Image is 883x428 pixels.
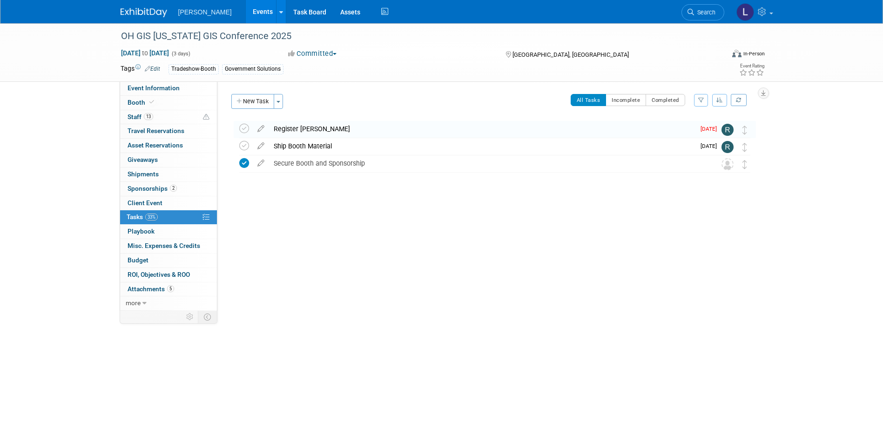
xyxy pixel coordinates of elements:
[120,225,217,239] a: Playbook
[120,139,217,153] a: Asset Reservations
[701,126,721,132] span: [DATE]
[669,48,765,62] div: Event Format
[736,3,754,21] img: Lindsey Wolanczyk
[694,9,715,16] span: Search
[145,214,158,221] span: 33%
[285,49,340,59] button: Committed
[121,49,169,57] span: [DATE] [DATE]
[149,100,154,105] i: Booth reservation complete
[742,160,747,169] i: Move task
[128,285,174,293] span: Attachments
[128,256,148,264] span: Budget
[120,296,217,310] a: more
[120,239,217,253] a: Misc. Expenses & Credits
[128,141,183,149] span: Asset Reservations
[701,143,721,149] span: [DATE]
[171,51,190,57] span: (3 days)
[743,50,765,57] div: In-Person
[269,138,695,154] div: Ship Booth Material
[128,227,155,235] span: Playbook
[128,185,177,192] span: Sponsorships
[222,64,283,74] div: Government Solutions
[253,159,269,167] a: edit
[169,64,219,74] div: Tradeshow-Booth
[512,51,629,58] span: [GEOGRAPHIC_DATA], [GEOGRAPHIC_DATA]
[120,182,217,196] a: Sponsorships2
[120,81,217,95] a: Event Information
[269,121,695,137] div: Register [PERSON_NAME]
[571,94,607,106] button: All Tasks
[128,99,156,106] span: Booth
[182,311,198,323] td: Personalize Event Tab Strip
[231,94,274,109] button: New Task
[253,142,269,150] a: edit
[128,199,162,207] span: Client Event
[732,50,741,57] img: Format-Inperson.png
[128,170,159,178] span: Shipments
[646,94,685,106] button: Completed
[120,153,217,167] a: Giveaways
[128,84,180,92] span: Event Information
[144,113,153,120] span: 13
[721,124,734,136] img: Rebecca Deis
[120,96,217,110] a: Booth
[170,185,177,192] span: 2
[721,141,734,153] img: Rebecca Deis
[128,242,200,249] span: Misc. Expenses & Credits
[120,254,217,267] a: Budget
[120,167,217,181] a: Shipments
[145,66,160,72] a: Edit
[731,94,747,106] a: Refresh
[120,196,217,210] a: Client Event
[141,49,149,57] span: to
[128,113,153,120] span: Staff
[121,64,160,74] td: Tags
[128,271,190,278] span: ROI, Objectives & ROO
[203,113,209,121] span: Potential Scheduling Conflict -- at least one attendee is tagged in another overlapping event.
[120,110,217,124] a: Staff13
[120,282,217,296] a: Attachments5
[121,8,167,17] img: ExhibitDay
[198,311,217,323] td: Toggle Event Tabs
[120,210,217,224] a: Tasks33%
[127,213,158,221] span: Tasks
[681,4,724,20] a: Search
[167,285,174,292] span: 5
[739,64,764,68] div: Event Rating
[120,124,217,138] a: Travel Reservations
[178,8,232,16] span: [PERSON_NAME]
[721,158,734,170] img: Unassigned
[253,125,269,133] a: edit
[128,156,158,163] span: Giveaways
[118,28,710,45] div: OH GIS [US_STATE] GIS Conference 2025
[269,155,703,171] div: Secure Booth and Sponsorship
[126,299,141,307] span: more
[128,127,184,134] span: Travel Reservations
[606,94,646,106] button: Incomplete
[742,126,747,134] i: Move task
[742,143,747,152] i: Move task
[120,268,217,282] a: ROI, Objectives & ROO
